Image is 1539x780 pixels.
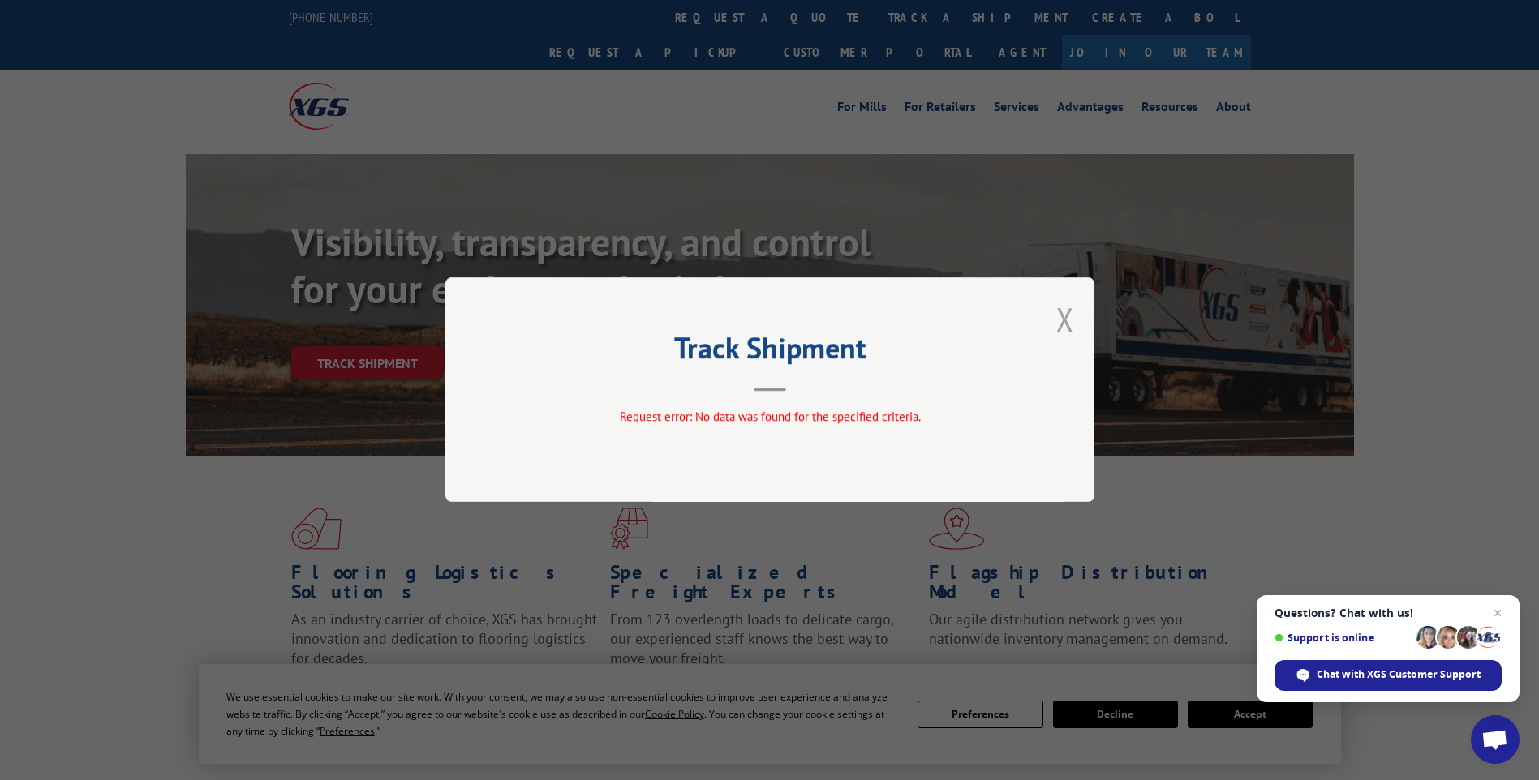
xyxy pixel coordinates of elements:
[1317,667,1481,682] span: Chat with XGS Customer Support
[1275,606,1502,619] span: Questions? Chat with us!
[1056,298,1074,341] button: Close modal
[1275,632,1411,644] span: Support is online
[1471,715,1520,764] div: Open chat
[1275,660,1502,691] div: Chat with XGS Customer Support
[619,409,920,425] span: Request error: No data was found for the specified criteria.
[527,336,1013,367] h2: Track Shipment
[1488,603,1507,623] span: Close chat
